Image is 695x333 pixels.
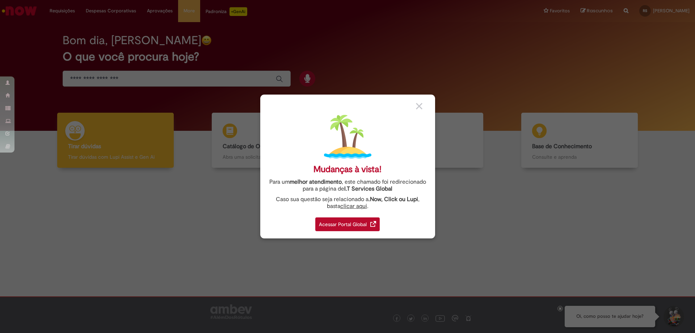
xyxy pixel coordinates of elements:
strong: melhor atendimento [290,178,342,186]
div: Mudanças à vista! [313,164,382,175]
div: Acessar Portal Global [315,217,380,231]
a: I.T Services Global [344,181,392,192]
a: clicar aqui [340,199,367,210]
a: Acessar Portal Global [315,213,380,231]
div: Caso sua questão seja relacionado a , basta . [266,196,430,210]
strong: .Now, Click ou Lupi [368,196,418,203]
img: redirect_link.png [370,221,376,227]
img: island.png [324,113,371,161]
div: Para um , este chamado foi redirecionado para a página de [266,179,430,192]
img: close_button_grey.png [416,103,422,109]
